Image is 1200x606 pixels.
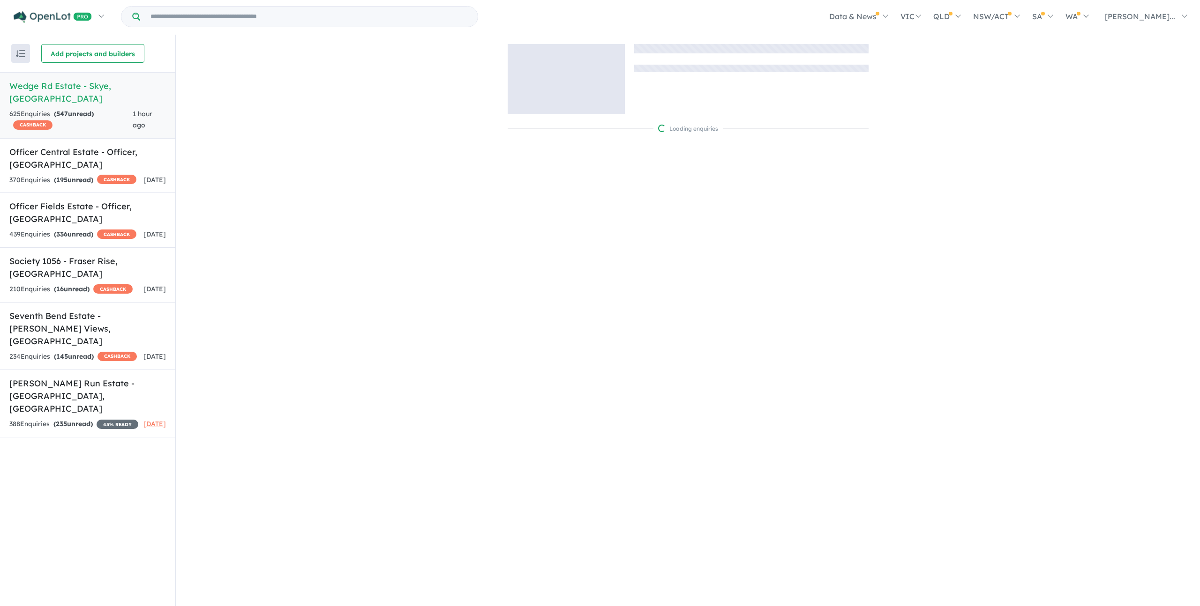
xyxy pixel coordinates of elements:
[54,110,94,118] strong: ( unread)
[97,229,136,239] span: CASHBACK
[143,230,166,238] span: [DATE]
[9,175,136,186] div: 370 Enquir ies
[9,419,138,430] div: 388 Enquir ies
[133,110,152,129] span: 1 hour ago
[9,310,166,347] h5: Seventh Bend Estate - [PERSON_NAME] Views , [GEOGRAPHIC_DATA]
[9,351,137,362] div: 234 Enquir ies
[9,80,166,105] h5: Wedge Rd Estate - Skye , [GEOGRAPHIC_DATA]
[143,352,166,361] span: [DATE]
[54,352,94,361] strong: ( unread)
[56,230,67,238] span: 336
[53,420,93,428] strong: ( unread)
[9,229,136,240] div: 439 Enquir ies
[97,352,137,361] span: CASHBACK
[56,176,67,184] span: 195
[56,110,68,118] span: 547
[143,285,166,293] span: [DATE]
[54,176,93,184] strong: ( unread)
[1105,12,1175,21] span: [PERSON_NAME]...
[54,230,93,238] strong: ( unread)
[56,352,68,361] span: 145
[41,44,144,63] button: Add projects and builders
[54,285,90,293] strong: ( unread)
[97,420,138,429] span: 45 % READY
[56,285,64,293] span: 16
[9,284,133,295] div: 210 Enquir ies
[9,255,166,280] h5: Society 1056 - Fraser Rise , [GEOGRAPHIC_DATA]
[13,120,52,130] span: CASHBACK
[9,200,166,225] h5: Officer Fields Estate - Officer , [GEOGRAPHIC_DATA]
[143,420,166,428] span: [DATE]
[9,109,133,131] div: 625 Enquir ies
[142,7,476,27] input: Try estate name, suburb, builder or developer
[143,176,166,184] span: [DATE]
[9,146,166,171] h5: Officer Central Estate - Officer , [GEOGRAPHIC_DATA]
[9,377,166,415] h5: [PERSON_NAME] Run Estate - [GEOGRAPHIC_DATA] , [GEOGRAPHIC_DATA]
[14,11,92,23] img: Openlot PRO Logo White
[93,284,133,294] span: CASHBACK
[658,124,718,133] div: Loading enquiries
[16,50,25,57] img: sort.svg
[56,420,67,428] span: 235
[97,175,136,184] span: CASHBACK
